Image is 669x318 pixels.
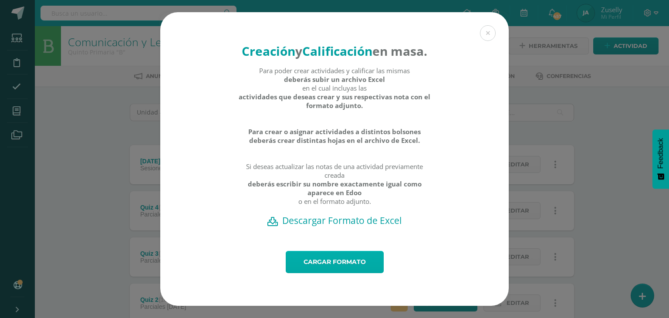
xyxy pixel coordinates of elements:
div: Para poder crear actividades y calificar las mismas en el cual incluyas las Si deseas actualizar ... [238,66,431,214]
strong: Calificación [302,43,372,59]
strong: Creación [242,43,295,59]
strong: actividades que deseas crear y sus respectivas nota con el formato adjunto. [238,92,431,110]
button: Feedback - Mostrar encuesta [652,129,669,189]
button: Close (Esc) [480,25,496,41]
h4: en masa. [238,43,431,59]
strong: y [295,43,302,59]
a: Descargar Formato de Excel [176,214,493,227]
a: Cargar formato [286,251,384,273]
strong: deberás escribir su nombre exactamente igual como aparece en Edoo [238,179,431,197]
strong: deberás subir un archivo Excel [284,75,385,84]
strong: Para crear o asignar actividades a distintos bolsones deberás crear distintas hojas en el archivo... [238,127,431,145]
span: Feedback [657,138,665,169]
